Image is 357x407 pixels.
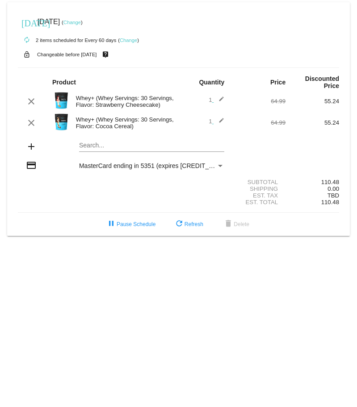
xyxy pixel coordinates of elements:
mat-icon: pause [106,219,117,230]
span: 0.00 [328,185,339,192]
span: 1 [209,97,224,103]
button: Pause Schedule [99,216,163,232]
div: Est. Tax [232,192,286,199]
img: Image-1-Carousel-Whey-2lb-Cocoa-Cereal-no-badge-Transp.png [52,113,70,131]
div: 64.99 [232,119,286,126]
span: 110.48 [321,199,339,206]
mat-icon: edit [214,96,224,107]
mat-icon: delete [223,219,234,230]
div: 64.99 [232,98,286,105]
div: Est. Total [232,199,286,206]
button: Delete [216,216,256,232]
div: Whey+ (Whey Servings: 30 Servings, Flavor: Cocoa Cereal) [71,116,179,130]
small: 2 items scheduled for Every 60 days [18,38,116,43]
div: 55.24 [286,119,339,126]
mat-icon: clear [26,96,37,107]
img: Image-1-Whey-2lb-Strawberry-Cheesecake-1000x1000-Roman-Berezecky.png [52,92,70,109]
input: Search... [79,142,224,149]
small: ( ) [118,38,139,43]
span: Refresh [174,221,203,227]
mat-select: Payment Method [79,162,224,169]
mat-icon: add [26,141,37,152]
span: TBD [328,192,339,199]
span: MasterCard ending in 5351 (expires [CREDIT_CARD_DATA]) [79,162,250,169]
strong: Discounted Price [305,75,339,89]
strong: Quantity [199,79,224,86]
mat-icon: [DATE] [21,17,32,28]
span: 1 [209,118,224,125]
span: Delete [223,221,249,227]
div: Whey+ (Whey Servings: 30 Servings, Flavor: Strawberry Cheesecake) [71,95,179,108]
strong: Product [52,79,76,86]
a: Change [120,38,137,43]
button: Refresh [167,216,210,232]
mat-icon: refresh [174,219,185,230]
mat-icon: clear [26,117,37,128]
div: Shipping [232,185,286,192]
mat-icon: credit_card [26,160,37,171]
small: ( ) [62,20,83,25]
strong: Price [270,79,286,86]
small: Changeable before [DATE] [37,52,97,57]
span: Pause Schedule [106,221,155,227]
mat-icon: autorenew [21,35,32,46]
div: 55.24 [286,98,339,105]
mat-icon: edit [214,117,224,128]
div: 110.48 [286,179,339,185]
a: Change [63,20,81,25]
div: Subtotal [232,179,286,185]
mat-icon: lock_open [21,49,32,60]
mat-icon: live_help [100,49,111,60]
